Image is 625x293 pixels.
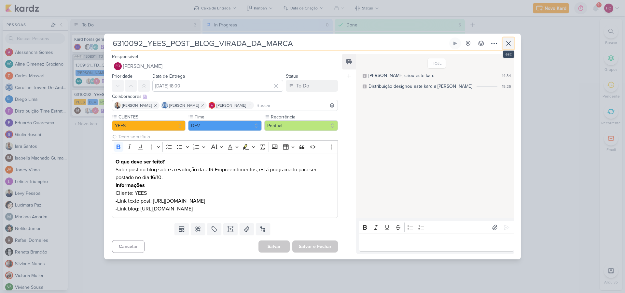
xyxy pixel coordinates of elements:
[161,102,168,109] img: Caroline Traven De Andrade
[112,73,132,79] label: Prioridade
[112,93,338,100] div: Colaboradores
[368,72,435,79] div: Isabella criou este kard
[270,114,338,120] label: Recorrência
[363,74,367,78] div: Este log é visível à todos no kard
[116,205,334,213] p: -Link blog: [URL][DOMAIN_NAME]
[452,41,458,46] div: Ligar relógio
[116,159,165,165] strong: O que deve ser feito?
[188,120,262,131] button: DEV
[368,83,472,90] div: Distribuição designou este kard a Fabio
[114,102,121,109] img: Iara Santos
[116,65,120,68] p: FO
[112,140,338,153] div: Editor toolbar
[112,54,138,59] label: Responsável
[118,114,186,120] label: CLIENTES
[503,51,514,58] div: esc
[359,234,514,252] div: Editor editing area: main
[286,80,338,92] button: To Do
[502,73,511,79] div: 14:34
[116,197,334,205] p: -Link texto post: [URL][DOMAIN_NAME]
[255,101,336,109] input: Buscar
[111,38,448,49] input: Kard Sem Título
[502,84,511,89] div: 15:25
[216,102,246,108] span: [PERSON_NAME]
[169,102,199,108] span: [PERSON_NAME]
[296,82,309,90] div: To Do
[117,133,338,140] input: Texto sem título
[122,102,152,108] span: [PERSON_NAME]
[286,73,298,79] label: Status
[114,62,122,70] div: Fabio Oliveira
[116,166,334,181] p: Subir post no blog sobre a evolução da JJR Empreendimentos, está programado para ser postado no d...
[116,182,145,189] strong: Informações
[194,114,262,120] label: Time
[363,85,367,88] div: Este log é visível à todos no kard
[264,120,338,131] button: Pontual
[112,120,186,131] button: YEES
[112,240,145,253] button: Cancelar
[359,221,514,234] div: Editor toolbar
[112,60,338,72] button: FO [PERSON_NAME]
[116,189,334,197] p: Cliente: YEES
[152,80,283,92] input: Select a date
[112,153,338,218] div: Editor editing area: main
[209,102,215,109] img: Alessandra Gomes
[123,62,162,70] span: [PERSON_NAME]
[152,73,185,79] label: Data de Entrega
